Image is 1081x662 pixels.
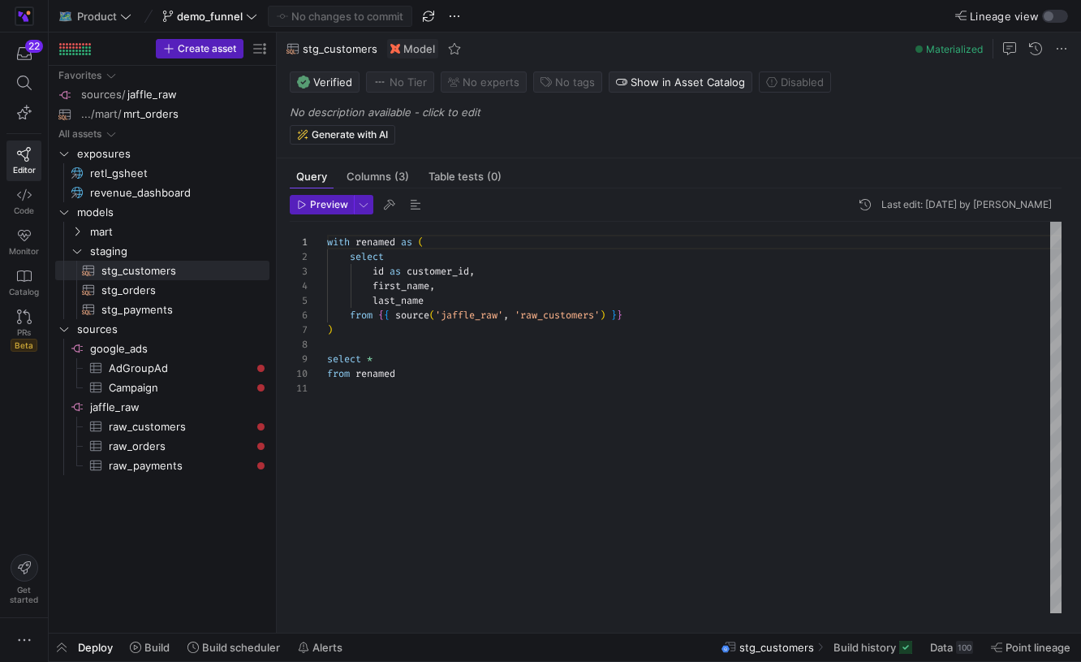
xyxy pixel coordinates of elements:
[55,339,269,358] div: Press SPACE to select this row.
[55,319,269,339] div: Press SPACE to select this row.
[14,206,34,215] span: Code
[350,250,384,263] span: select
[6,547,41,611] button: Getstarted
[58,128,101,140] div: All assets
[378,309,384,322] span: {
[13,165,36,175] span: Editor
[144,641,170,654] span: Build
[55,241,269,261] div: Press SPACE to select this row.
[180,634,287,661] button: Build scheduler
[55,222,269,241] div: Press SPACE to select this row.
[739,641,814,654] span: stg_customers
[923,634,980,661] button: Data100
[90,223,267,241] span: mart
[6,39,41,68] button: 22
[77,320,267,339] span: sources
[290,264,308,279] div: 3
[290,195,354,214] button: Preview
[384,309,390,322] span: {
[310,199,348,210] span: Preview
[290,106,1075,119] p: No description available - click to edit
[290,352,308,366] div: 9
[312,641,342,654] span: Alerts
[55,436,269,456] a: raw_orders​​​​​​​​​
[78,641,113,654] span: Deploy
[290,71,360,93] button: VerifiedVerified
[55,456,269,475] a: raw_payments​​​​​​​​​
[158,6,261,27] button: demo_funnel
[503,309,509,322] span: ,
[55,417,269,436] a: raw_customers​​​​​​​​​
[6,262,41,303] a: Catalog
[6,303,41,358] a: PRsBeta
[55,6,136,27] button: 🗺️Product
[55,144,269,163] div: Press SPACE to select this row.
[55,163,269,183] a: retl_gsheet​​​​​
[58,70,101,81] div: Favorites
[55,202,269,222] div: Press SPACE to select this row.
[350,309,373,322] span: from
[101,262,251,280] span: stg_customers​​​​​​​​​​
[55,300,269,319] a: stg_payments​​​​​​​​​​
[25,40,43,53] div: 22
[109,418,251,436] span: raw_customers​​​​​​​​​
[555,76,595,89] span: No tags
[77,203,267,222] span: models
[109,456,251,475] span: raw_payments​​​​​​​​​
[55,417,269,436] div: Press SPACE to select this row.
[55,183,269,202] div: Press SPACE to select this row.
[418,236,424,249] span: (
[9,287,39,296] span: Catalog
[469,265,475,278] span: ,
[55,85,269,104] a: sources/jaffle_raw
[617,309,622,322] span: }
[609,71,752,93] button: Show in Asset Catalog
[16,8,32,24] img: https://storage.googleapis.com/y42-prod-data-exchange/images/wGRgYe1eIP2JIxZ3aMfdjHlCeekm0sHD6HRd...
[55,261,269,280] a: stg_customers​​​​​​​​​​
[59,11,71,22] span: 🗺️
[55,124,269,144] div: Press SPACE to select this row.
[55,280,269,300] div: Press SPACE to select this row.
[77,145,267,163] span: exposures
[833,641,896,654] span: Build history
[123,634,177,661] button: Build
[303,42,377,55] span: stg_customers
[401,236,412,249] span: as
[394,171,409,182] span: (3)
[373,279,429,292] span: first_name
[290,322,308,337] div: 7
[355,236,395,249] span: renamed
[930,641,953,654] span: Data
[429,279,435,292] span: ,
[327,367,350,380] span: from
[290,366,308,381] div: 10
[984,634,1078,661] button: Point lineage
[290,279,308,293] div: 4
[515,309,600,322] span: 'raw_customers'
[55,105,269,124] div: Press SPACE to select this row.
[403,42,435,55] span: Model
[109,359,251,378] span: AdGroupAd​​​​​​​​​
[926,43,983,55] span: Materialized
[956,641,973,654] div: 100
[390,44,400,54] img: undefined
[373,76,386,89] img: No tier
[202,641,280,654] span: Build scheduler
[55,397,269,417] a: jaffle_raw​​​​​​​​
[55,358,269,378] a: AdGroupAd​​​​​​​​​
[395,309,429,322] span: source
[435,309,503,322] span: 'jaffle_raw'
[290,125,395,145] button: Generate with AI
[10,585,38,604] span: Get started
[90,340,267,358] span: google_ads​​​​​​​​
[55,436,269,456] div: Press SPACE to select this row.
[6,222,41,262] a: Monitor
[1006,641,1070,654] span: Point lineage
[178,43,236,54] span: Create asset
[970,10,1039,23] span: Lineage view
[55,378,269,397] a: Campaign​​​​​​​​​
[90,184,251,202] span: revenue_dashboard​​​​​
[291,634,350,661] button: Alerts
[373,294,424,307] span: last_name
[109,379,251,397] span: Campaign​​​​​​​​​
